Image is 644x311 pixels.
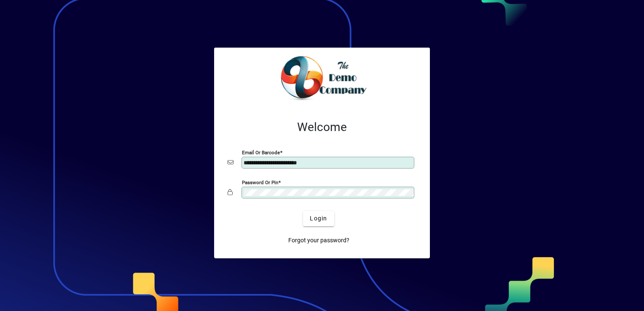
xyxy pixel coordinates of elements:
span: Forgot your password? [288,236,349,245]
mat-label: Password or Pin [242,179,278,185]
span: Login [310,214,327,223]
button: Login [303,211,334,226]
h2: Welcome [228,120,416,134]
mat-label: Email or Barcode [242,149,280,155]
a: Forgot your password? [285,233,353,248]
